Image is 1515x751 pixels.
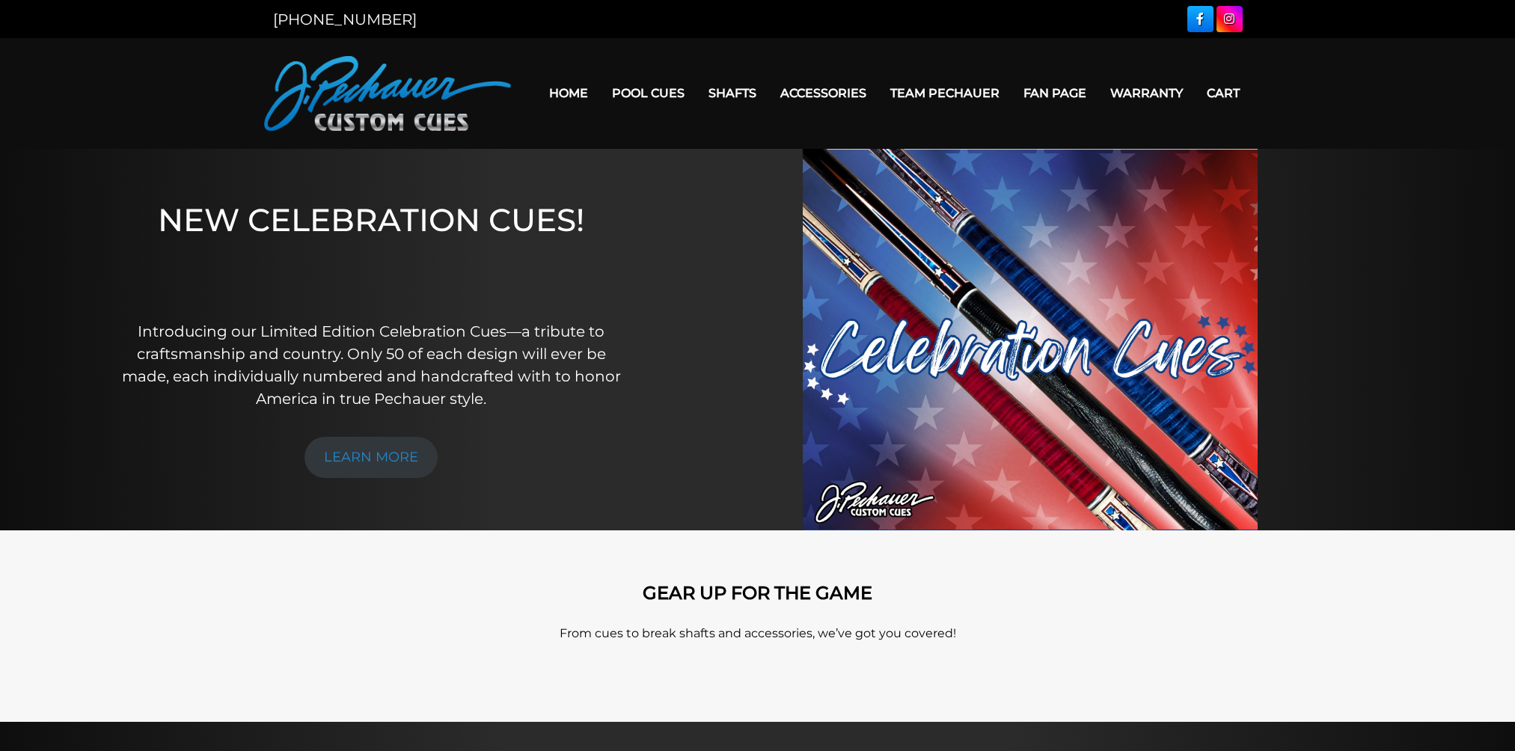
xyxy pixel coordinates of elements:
[331,625,1184,643] p: From cues to break shafts and accessories, we’ve got you covered!
[697,74,768,112] a: Shafts
[643,582,872,604] strong: GEAR UP FOR THE GAME
[600,74,697,112] a: Pool Cues
[1011,74,1098,112] a: Fan Page
[264,56,511,131] img: Pechauer Custom Cues
[273,10,417,28] a: [PHONE_NUMBER]
[121,320,622,410] p: Introducing our Limited Edition Celebration Cues—a tribute to craftsmanship and country. Only 50 ...
[537,74,600,112] a: Home
[304,437,438,478] a: LEARN MORE
[1098,74,1195,112] a: Warranty
[1195,74,1252,112] a: Cart
[121,201,622,299] h1: NEW CELEBRATION CUES!
[768,74,878,112] a: Accessories
[878,74,1011,112] a: Team Pechauer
